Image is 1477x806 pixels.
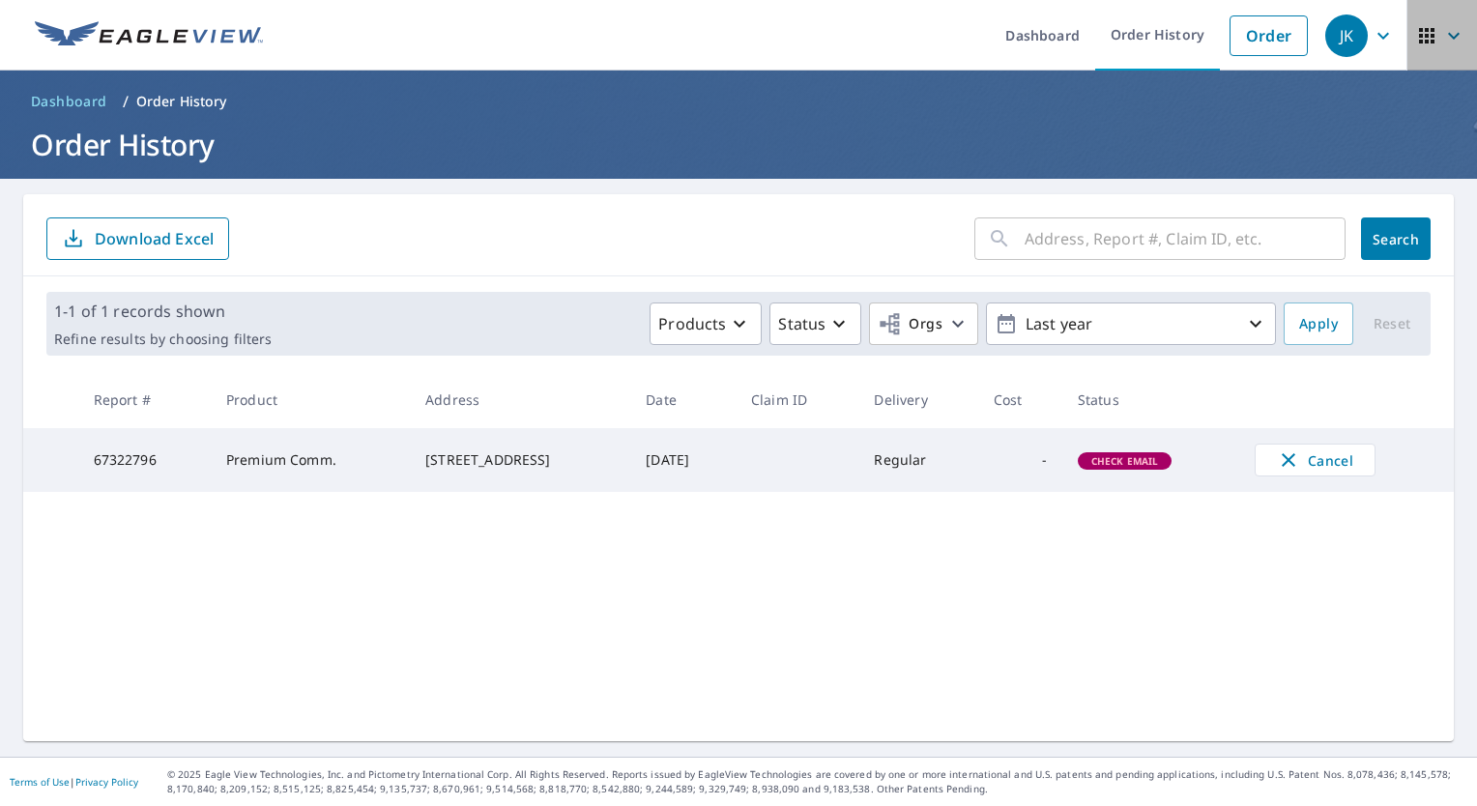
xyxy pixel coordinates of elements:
[167,767,1467,796] p: © 2025 Eagle View Technologies, Inc. and Pictometry International Corp. All Rights Reserved. Repo...
[1325,14,1368,57] div: JK
[878,312,942,336] span: Orgs
[95,228,214,249] p: Download Excel
[425,450,615,470] div: [STREET_ADDRESS]
[1255,444,1376,476] button: Cancel
[986,302,1276,345] button: Last year
[78,371,211,428] th: Report #
[1025,212,1346,266] input: Address, Report #, Claim ID, etc.
[35,21,263,50] img: EV Logo
[858,428,977,492] td: Regular
[658,312,726,335] p: Products
[54,331,272,348] p: Refine results by choosing filters
[23,86,115,117] a: Dashboard
[211,428,410,492] td: Premium Comm.
[1361,217,1431,260] button: Search
[1018,307,1244,341] p: Last year
[123,90,129,113] li: /
[23,125,1454,164] h1: Order History
[31,92,107,111] span: Dashboard
[211,371,410,428] th: Product
[858,371,977,428] th: Delivery
[136,92,227,111] p: Order History
[978,428,1062,492] td: -
[978,371,1062,428] th: Cost
[23,86,1454,117] nav: breadcrumb
[630,428,736,492] td: [DATE]
[1062,371,1239,428] th: Status
[75,775,138,789] a: Privacy Policy
[54,300,272,323] p: 1-1 of 1 records shown
[630,371,736,428] th: Date
[10,776,138,788] p: |
[1230,15,1308,56] a: Order
[1376,230,1415,248] span: Search
[1284,302,1353,345] button: Apply
[1275,448,1355,472] span: Cancel
[10,775,70,789] a: Terms of Use
[736,371,858,428] th: Claim ID
[650,302,762,345] button: Products
[1080,454,1171,468] span: Check Email
[46,217,229,260] button: Download Excel
[410,371,630,428] th: Address
[1299,312,1338,336] span: Apply
[778,312,825,335] p: Status
[769,302,861,345] button: Status
[869,302,978,345] button: Orgs
[78,428,211,492] td: 67322796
